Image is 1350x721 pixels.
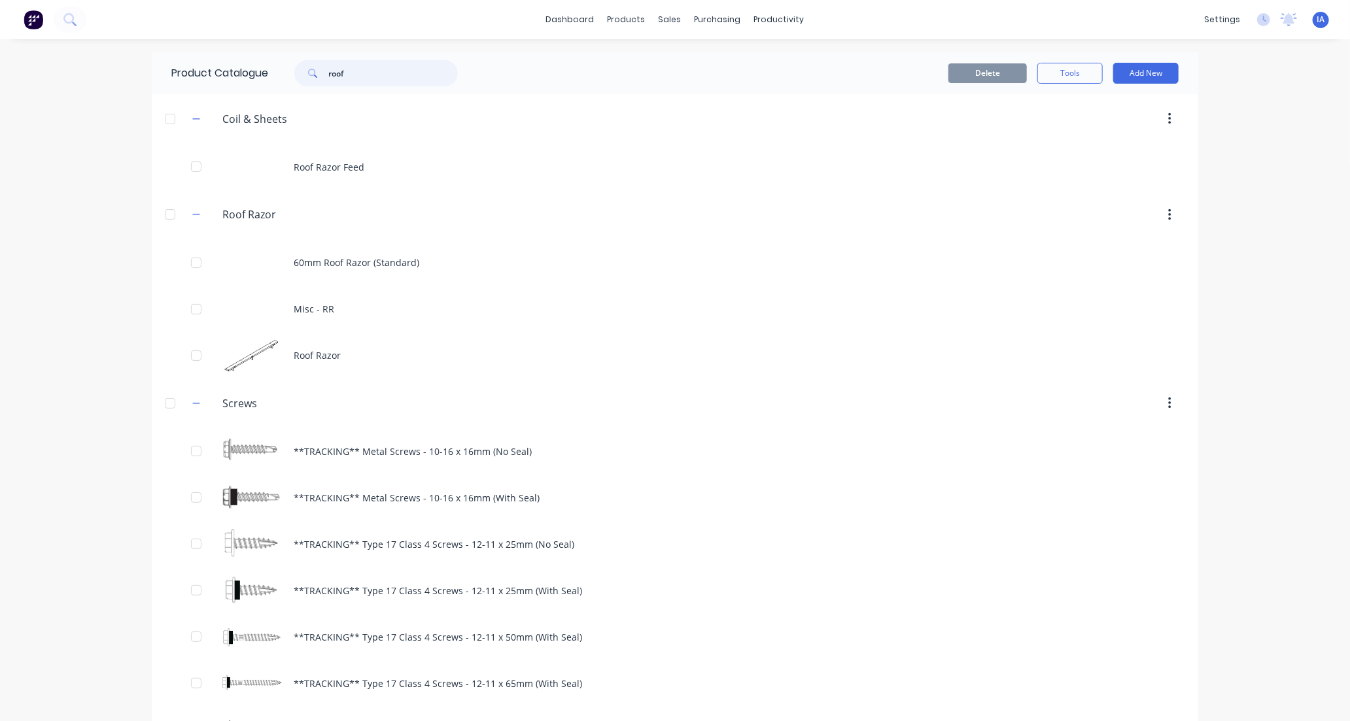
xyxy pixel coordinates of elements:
div: **TRACKING** Type 17 Class 4 Screws - 12-11 x 50mm (With Seal)**TRACKING** Type 17 Class 4 Screws... [152,614,1198,660]
div: Product Catalogue [152,52,268,94]
div: **TRACKING** Type 17 Class 4 Screws - 12-11 x 25mm (With Seal)**TRACKING** Type 17 Class 4 Screws... [152,567,1198,614]
div: **TRACKING** Metal Screws - 10-16 x 16mm (With Seal)**TRACKING** Metal Screws - 10-16 x 16mm (Wit... [152,475,1198,521]
button: Delete [948,63,1027,83]
div: Roof RazorRoof Razor [152,332,1198,378]
input: Search... [328,60,458,86]
div: **TRACKING** Type 17 Class 4 Screws - 12-11 x 65mm (With Seal)**TRACKING** Type 17 Class 4 Screws... [152,660,1198,707]
button: Add New [1113,63,1179,84]
button: Tools [1037,63,1103,84]
div: sales [652,10,688,29]
input: Enter category name [222,395,377,411]
span: IA [1317,14,1325,25]
div: Misc - RR [152,286,1198,332]
a: dashboard [540,10,601,29]
div: **TRACKING** Type 17 Class 4 Screws - 12-11 x 25mm (No Seal)**TRACKING** Type 17 Class 4 Screws -... [152,521,1198,567]
div: products [601,10,652,29]
div: **TRACKING** Metal Screws - 10-16 x 16mm (No Seal)**TRACKING** Metal Screws - 10-16 x 16mm (No Seal) [152,428,1198,475]
div: Roof Razor Feed [152,144,1198,190]
div: purchasing [688,10,748,29]
div: settings [1198,10,1247,29]
div: 60mm Roof Razor (Standard) [152,239,1198,286]
input: Enter category name [222,207,377,222]
div: productivity [748,10,811,29]
img: Factory [24,10,43,29]
input: Enter category name [222,111,377,127]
